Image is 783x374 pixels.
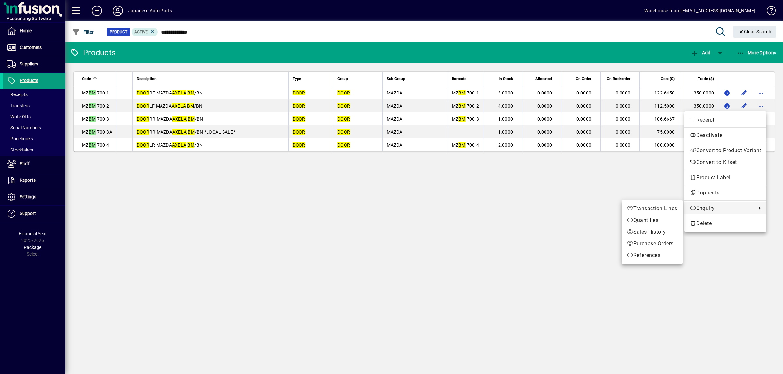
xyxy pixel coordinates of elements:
[627,205,677,212] span: Transaction Lines
[684,129,766,141] button: Deactivate product
[690,158,761,166] span: Convert to Kitset
[627,252,677,259] span: References
[690,131,761,139] span: Deactivate
[627,228,677,236] span: Sales History
[690,116,761,124] span: Receipt
[690,220,761,227] span: Delete
[690,147,761,154] span: Convert to Product Variant
[690,189,761,197] span: Duplicate
[690,174,734,180] span: Product Label
[627,216,677,224] span: Quantities
[690,204,753,212] span: Enquiry
[627,240,677,248] span: Purchase Orders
